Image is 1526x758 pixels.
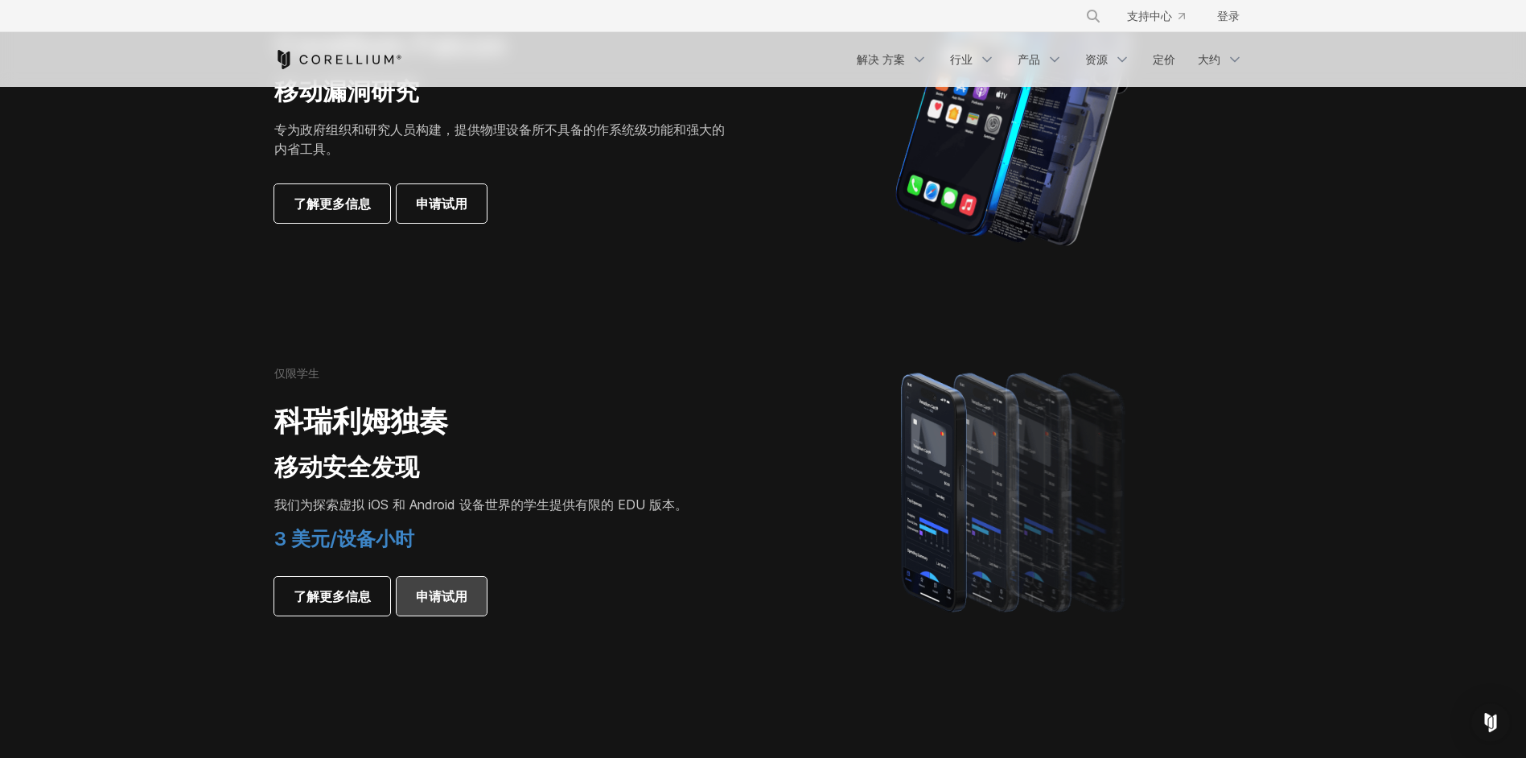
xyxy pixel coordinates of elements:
a: 定价 [1143,45,1185,74]
span: 学生提供有限的 EDU 版本 [524,496,675,513]
a: 了解更多信息 [274,577,390,616]
a: 登录 [1204,2,1252,31]
font: 大约 [1198,51,1220,68]
span: 了解更多信息 [294,194,371,213]
h6: 仅限学生 [274,366,319,381]
font: 行业 [950,51,973,68]
button: 搜索 [1079,2,1108,31]
span: 申请试用 [416,587,467,606]
span: 3 美元/设备小时 [274,527,414,550]
h3: 移动安全发现 [274,452,725,483]
a: 科瑞利姆主页 [274,50,402,69]
img: 四款 iPhone 机型的阵容变得更加渐变和模糊 [869,350,1162,632]
h3: 移动漏洞研究 [274,76,725,107]
div: 导航菜单 [847,45,1252,74]
font: 产品 [1018,51,1040,68]
font: 支持中心 [1127,8,1172,24]
span: 申请试用 [416,194,467,213]
h2: 科瑞利姆独奏 [274,403,725,439]
a: 了解更多信息 [274,184,390,223]
font: 资源 [1085,51,1108,68]
a: 申请试用 [397,184,487,223]
span: 了解更多信息 [294,587,371,606]
div: 导航菜单 [1066,2,1252,31]
div: 打开对讲信使 [1471,703,1510,742]
a: 申请试用 [397,577,487,616]
p: 我们为探索虚拟 iOS 和 Android 设备世界的 。 [274,495,725,514]
p: 专为政府组织和研究人员构建，提供物理设备所不具备的作系统级功能和强大的内省工具。 [274,120,725,159]
font: 解决 方案 [857,51,905,68]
